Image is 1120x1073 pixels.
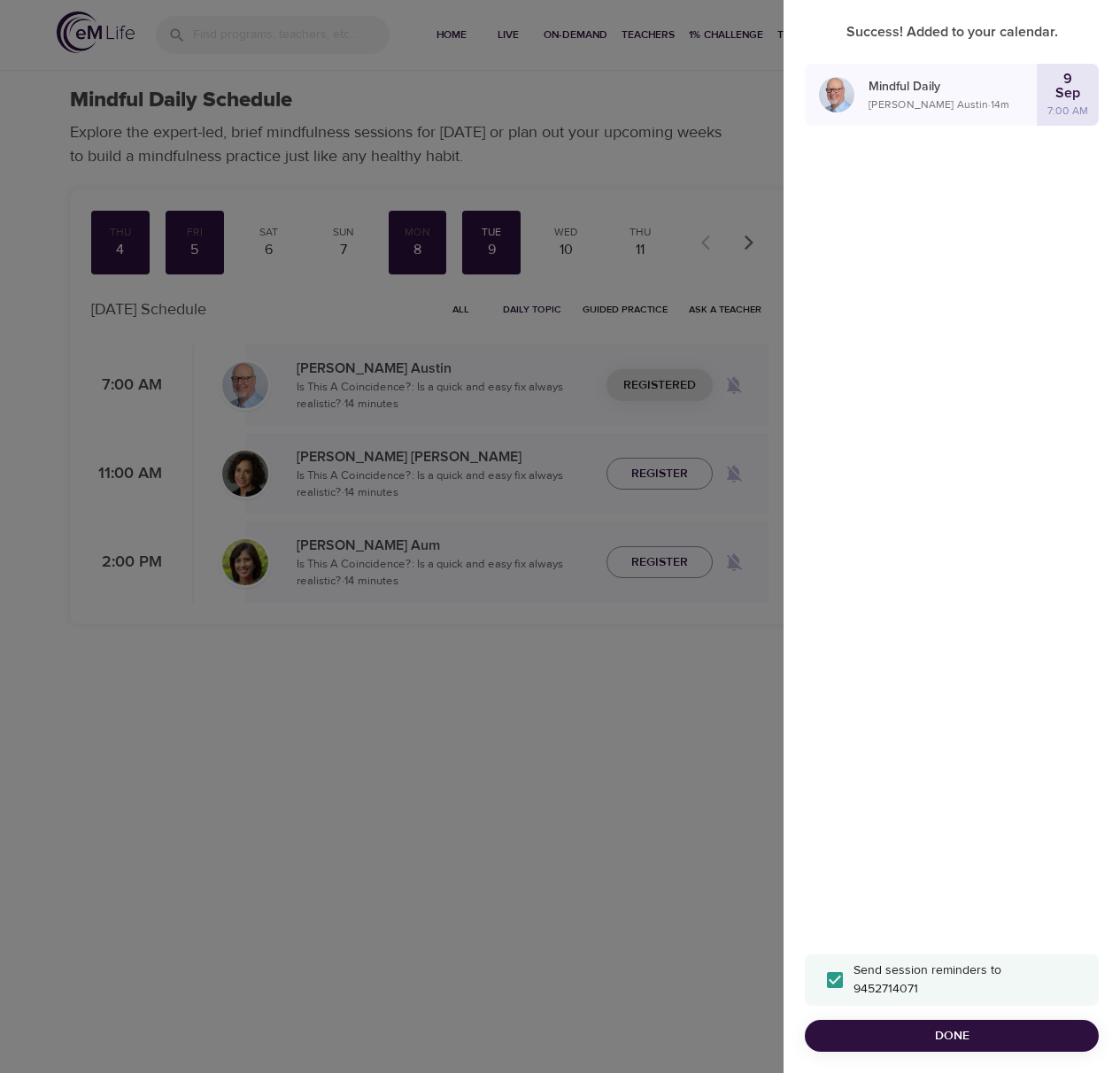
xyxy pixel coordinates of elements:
p: 9 [1063,72,1072,86]
button: Done [805,1020,1099,1053]
p: [PERSON_NAME] Austin · 14 m [869,96,1037,112]
p: Sep [1055,86,1080,100]
span: Done [819,1025,1085,1047]
p: Mindful Daily [869,78,1037,96]
img: Jim_Austin_Headshot_min.jpg [819,77,854,112]
p: 7:00 AM [1047,103,1088,119]
p: Success! Added to your calendar. [805,21,1099,42]
span: Send session reminders to 9452714071 [854,961,1063,999]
